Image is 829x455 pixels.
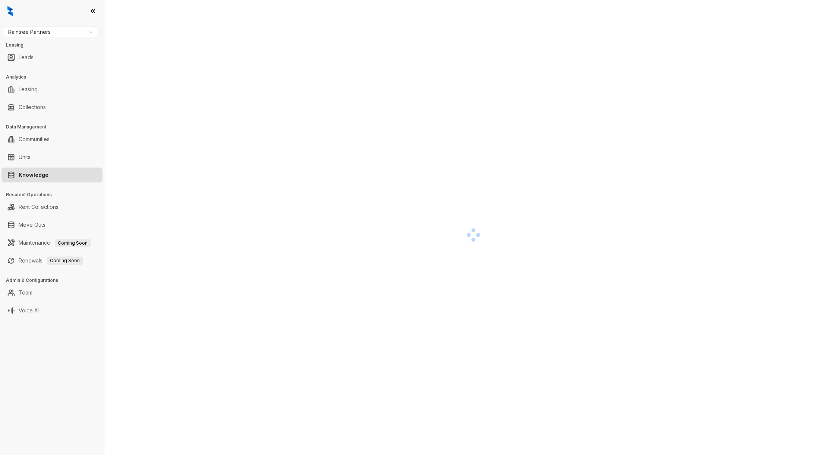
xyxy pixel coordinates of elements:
a: Communities [19,132,50,147]
h3: Leasing [6,42,104,48]
li: Maintenance [1,235,103,250]
li: Knowledge [1,168,103,182]
span: Coming Soon [55,239,91,247]
a: Knowledge [19,168,48,182]
a: Team [19,285,32,300]
a: Move Outs [19,217,45,232]
li: Communities [1,132,103,147]
li: Renewals [1,253,103,268]
li: Voice AI [1,303,103,318]
a: Voice AI [19,303,39,318]
h3: Data Management [6,124,104,130]
li: Rent Collections [1,200,103,214]
h3: Resident Operations [6,191,104,198]
h3: Admin & Configurations [6,277,104,284]
li: Leasing [1,82,103,97]
a: Leasing [19,82,38,97]
li: Team [1,285,103,300]
h3: Analytics [6,74,104,80]
li: Leads [1,50,103,65]
a: Units [19,150,31,165]
span: Raintree Partners [8,26,93,38]
img: logo [7,6,13,16]
span: Coming Soon [47,257,83,265]
a: Leads [19,50,34,65]
li: Units [1,150,103,165]
a: Collections [19,100,46,115]
li: Move Outs [1,217,103,232]
a: Rent Collections [19,200,59,214]
a: RenewalsComing Soon [19,253,83,268]
li: Collections [1,100,103,115]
